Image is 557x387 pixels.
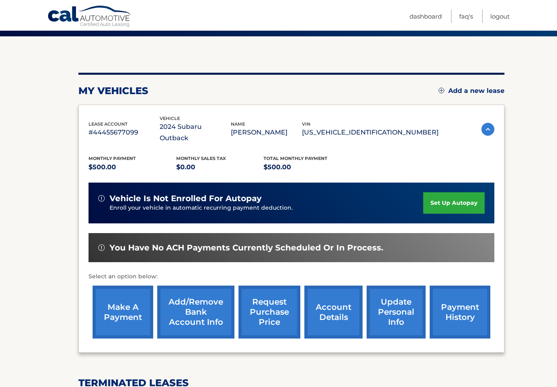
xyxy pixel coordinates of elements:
[110,193,262,204] span: vehicle is not enrolled for autopay
[302,127,439,138] p: [US_VEHICLE_IDENTIFICATION_NUMBER]
[89,162,176,173] p: $500.00
[481,123,494,136] img: accordion-active.svg
[47,5,132,29] a: Cal Automotive
[423,192,485,214] a: set up autopay
[98,195,105,202] img: alert-white.svg
[110,243,383,253] span: You have no ACH payments currently scheduled or in process.
[459,10,473,23] a: FAQ's
[367,286,426,339] a: update personal info
[231,121,245,127] span: name
[98,244,105,251] img: alert-white.svg
[231,127,302,138] p: [PERSON_NAME]
[176,156,226,161] span: Monthly sales Tax
[439,87,504,95] a: Add a new lease
[93,286,153,339] a: make a payment
[78,85,148,97] h2: my vehicles
[302,121,310,127] span: vin
[89,121,128,127] span: lease account
[430,286,490,339] a: payment history
[176,162,264,173] p: $0.00
[490,10,510,23] a: Logout
[89,127,160,138] p: #44455677099
[439,88,444,93] img: add.svg
[238,286,300,339] a: request purchase price
[110,204,423,212] p: Enroll your vehicle in automatic recurring payment deduction.
[89,272,494,282] p: Select an option below:
[160,116,180,121] span: vehicle
[264,156,327,161] span: Total Monthly Payment
[89,156,136,161] span: Monthly Payment
[409,10,442,23] a: Dashboard
[304,286,363,339] a: account details
[264,162,351,173] p: $500.00
[160,121,231,144] p: 2024 Subaru Outback
[157,286,234,339] a: Add/Remove bank account info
